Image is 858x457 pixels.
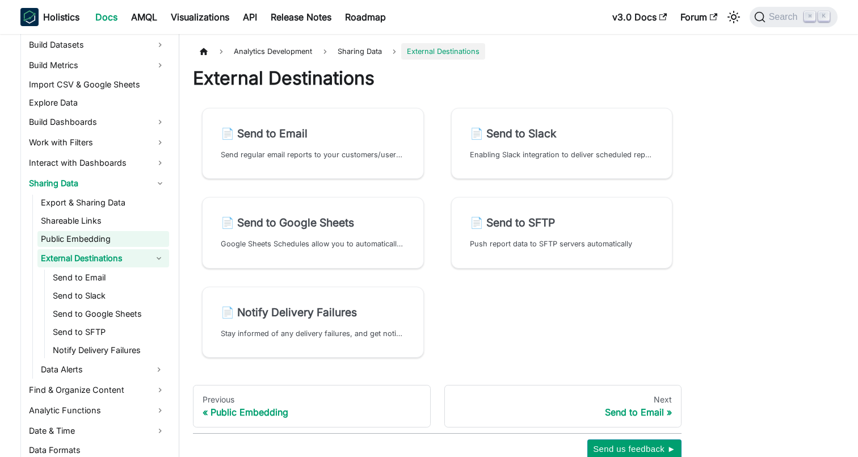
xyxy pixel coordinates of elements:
a: Send to Google Sheets [49,306,169,322]
a: Send to SFTP [49,324,169,340]
button: Switch between dark and light mode (currently light mode) [725,8,743,26]
h2: Send to Slack [470,127,654,140]
a: Build Dashboards [26,113,169,131]
p: Push report data to SFTP servers automatically [470,238,654,249]
p: Google Sheets Schedules allow you to automatically export data from a report/chart widget to a Go... [221,238,405,249]
a: Work with Filters [26,133,169,152]
a: Export & Sharing Data [37,195,169,211]
a: Send to Slack [49,288,169,304]
div: Next [454,395,672,405]
span: External Destinations [401,43,485,60]
a: Explore Data [26,95,169,111]
a: Date & Time [26,422,169,440]
span: Search [766,12,805,22]
a: NextSend to Email [444,385,682,428]
a: Build Datasets [26,36,169,54]
span: Sharing Data [332,43,388,60]
a: Sharing Data [26,174,169,192]
h2: Send to SFTP [470,216,654,229]
kbd: ⌘ [804,11,815,22]
div: Send to Email [454,406,672,418]
a: Build Metrics [26,56,169,74]
a: 📄️ Send to Google SheetsGoogle Sheets Schedules allow you to automatically export data from a rep... [202,197,424,268]
a: HolisticsHolistics [20,8,79,26]
a: Docs [89,8,124,26]
a: Shareable Links [37,213,169,229]
b: Holistics [43,10,79,24]
a: Notify Delivery Failures [49,342,169,358]
a: AMQL [124,8,164,26]
h2: Notify Delivery Failures [221,305,405,319]
a: Public Embedding [37,231,169,247]
nav: Docs pages [193,385,682,428]
nav: Breadcrumbs [193,43,682,60]
div: Previous [203,395,421,405]
a: 📄️ Send to SFTPPush report data to SFTP servers automatically [451,197,673,268]
h2: Send to Google Sheets [221,216,405,229]
a: API [236,8,264,26]
span: Send us feedback ► [593,442,676,456]
a: PreviousPublic Embedding [193,385,431,428]
a: External Destinations [37,249,149,267]
button: Collapse sidebar category 'External Destinations' [149,249,169,267]
h2: Send to Email [221,127,405,140]
a: Send to Email [49,270,169,286]
p: Stay informed of any delivery failures, and get notified along with your team. [221,328,405,339]
a: Forum [674,8,724,26]
h1: External Destinations [193,67,682,90]
a: Roadmap [338,8,393,26]
a: 📄️ Send to EmailSend regular email reports to your customers/users via Holistics BI [202,108,424,179]
img: Holistics [20,8,39,26]
a: Home page [193,43,214,60]
a: Data Alerts [37,360,149,379]
span: Analytics Development [228,43,318,60]
a: 📄️ Send to SlackEnabling Slack integration to deliver scheduled reports/dashboards to your Slack ... [451,108,673,179]
p: Enabling Slack integration to deliver scheduled reports/dashboards to your Slack team. This helps... [470,149,654,160]
a: v3.0 Docs [605,8,674,26]
button: Search (Command+K) [750,7,838,27]
a: Find & Organize Content [26,381,169,399]
a: Release Notes [264,8,338,26]
a: Import CSV & Google Sheets [26,77,169,93]
a: Interact with Dashboards [26,154,169,172]
a: Analytic Functions [26,401,169,420]
button: Expand sidebar category 'Data Alerts' [149,360,169,379]
a: 📄️ Notify Delivery FailuresStay informed of any delivery failures, and get notified along with yo... [202,287,424,358]
p: Send regular email reports to your customers/users via Holistics BI [221,149,405,160]
kbd: K [818,11,830,22]
a: Visualizations [164,8,236,26]
nav: Docs sidebar [9,34,179,457]
div: Public Embedding [203,406,421,418]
